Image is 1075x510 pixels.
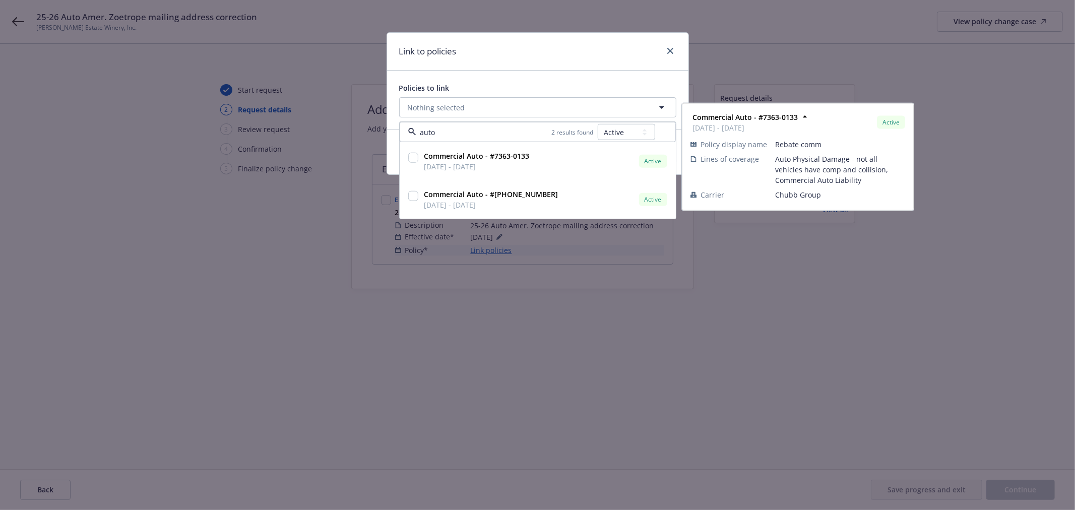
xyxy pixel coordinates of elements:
strong: Commercial Auto - #[PHONE_NUMBER] [424,189,558,199]
span: Nothing selected [408,102,465,113]
span: Lines of coverage [701,154,759,164]
span: Chubb Group [775,189,905,200]
span: Policies to link [399,83,450,93]
button: Nothing selected [399,97,676,117]
span: Active [881,118,901,127]
input: Filter by keyword [416,127,552,138]
span: [DATE] - [DATE] [692,122,798,133]
span: 2 results found [552,128,594,137]
strong: Commercial Auto - #7363-0133 [692,112,798,122]
span: Carrier [701,189,724,200]
span: [DATE] - [DATE] [424,200,558,210]
strong: Commercial Auto - #7363-0133 [424,151,530,161]
span: Policy display name [701,139,767,150]
a: close [664,45,676,57]
h1: Link to policies [399,45,457,58]
span: Active [643,195,663,204]
span: [DATE] - [DATE] [424,161,530,172]
span: Auto Physical Damage - not all vehicles have comp and collision, Commercial Auto Liability [775,154,905,185]
span: Active [643,157,663,166]
span: Rebate comm [775,139,905,150]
